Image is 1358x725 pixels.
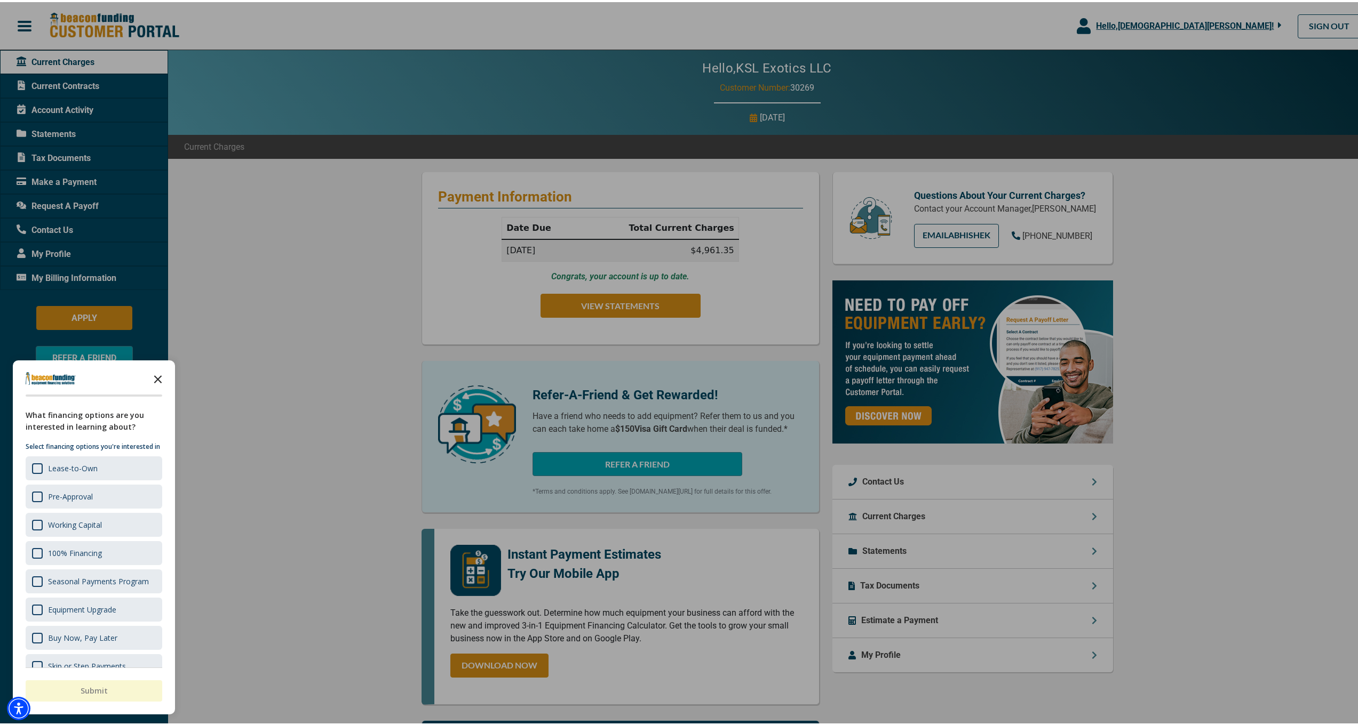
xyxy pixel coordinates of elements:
div: Working Capital [26,511,162,535]
div: Skip or Step Payments [48,659,126,669]
div: What financing options are you interested in learning about? [26,407,162,431]
div: Accessibility Menu [7,695,30,718]
button: Close the survey [147,366,169,387]
div: Equipment Upgrade [48,602,116,613]
div: 100% Financing [48,546,102,556]
div: Working Capital [48,518,102,528]
div: Pre-Approval [48,489,93,500]
button: Submit [26,678,162,699]
div: Equipment Upgrade [26,595,162,619]
div: Seasonal Payments Program [48,574,149,584]
div: Buy Now, Pay Later [26,624,162,648]
div: Lease-to-Own [26,454,162,478]
img: Company logo [26,370,76,383]
div: Skip or Step Payments [26,652,162,676]
div: Buy Now, Pay Later [48,631,117,641]
div: Lease-to-Own [48,461,98,471]
div: 100% Financing [26,539,162,563]
div: Seasonal Payments Program [26,567,162,591]
p: Select financing options you're interested in [26,439,162,450]
div: Survey [13,358,175,712]
div: Pre-Approval [26,482,162,506]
